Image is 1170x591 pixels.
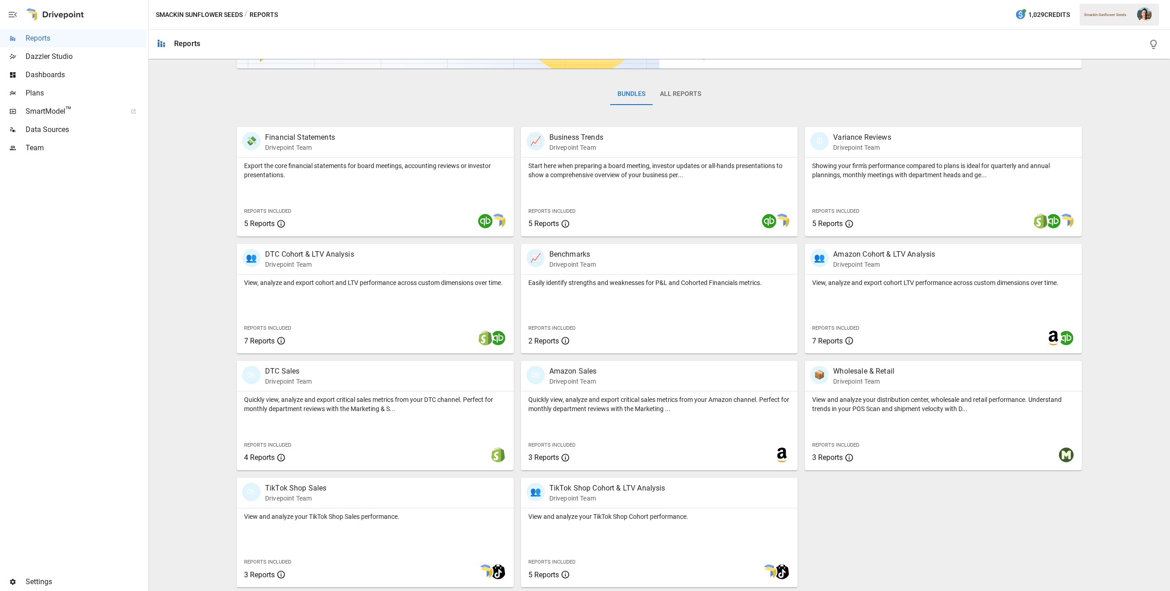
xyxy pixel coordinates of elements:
span: Reports Included [244,442,291,448]
span: Reports Included [812,325,859,331]
span: 4 Reports [244,453,275,462]
p: TikTok Shop Cohort & LTV Analysis [549,483,665,494]
p: View and analyze your TikTok Shop Cohort performance. [528,512,791,521]
img: smart model [1059,214,1074,228]
p: Drivepoint Team [549,494,665,503]
p: Drivepoint Team [833,143,891,152]
img: smart model [478,565,493,579]
img: muffindata [1059,448,1074,462]
button: Smackin Sunflower Seeds [156,9,243,21]
span: 3 Reports [528,453,559,462]
p: Variance Reviews [833,132,891,143]
div: 👥 [526,483,545,501]
div: 🛍 [242,366,261,384]
div: 👥 [810,249,829,267]
span: 5 Reports [812,219,843,228]
span: Reports Included [244,325,291,331]
div: 🛍 [242,483,261,501]
span: Reports Included [244,208,291,214]
img: quickbooks [762,214,776,228]
p: Amazon Cohort & LTV Analysis [833,249,935,260]
p: DTC Sales [265,366,312,377]
p: Quickly view, analyze and export critical sales metrics from your DTC channel. Perfect for monthl... [244,395,506,413]
p: Drivepoint Team [549,143,603,152]
img: tiktok [491,565,505,579]
p: View and analyze your TikTok Shop Sales performance. [244,512,506,521]
span: Reports Included [812,442,859,448]
span: 2 Reports [528,337,559,345]
span: Dazzler Studio [26,51,146,62]
img: quickbooks [1046,214,1061,228]
div: 🛍 [526,366,545,384]
span: Reports Included [812,208,859,214]
div: Smackin Sunflower Seeds [1084,13,1132,17]
p: Wholesale & Retail [833,366,894,377]
span: 1,029 Credits [1028,9,1070,21]
span: Reports Included [528,325,575,331]
span: Reports [26,33,146,44]
span: Reports Included [528,208,575,214]
p: Financial Statements [265,132,335,143]
span: 5 Reports [528,570,559,579]
div: 📈 [526,249,545,267]
div: / [245,9,248,21]
span: Reports Included [244,559,291,565]
span: 3 Reports [244,570,275,579]
button: 1,029Credits [1011,6,1074,23]
img: quickbooks [1059,331,1074,345]
img: quickbooks [491,331,505,345]
p: View, analyze and export cohort and LTV performance across custom dimensions over time. [244,278,506,287]
img: shopify [491,448,505,462]
p: Drivepoint Team [265,260,354,269]
p: Drivepoint Team [833,260,935,269]
span: Plans [26,88,146,99]
p: Benchmarks [549,249,596,260]
p: Drivepoint Team [265,377,312,386]
p: Amazon Sales [549,366,597,377]
span: 3 Reports [812,453,843,462]
p: Drivepoint Team [265,494,327,503]
button: All Reports [653,83,708,105]
p: Easily identify strengths and weaknesses for P&L and Cohorted Financials metrics. [528,278,791,287]
span: ™ [65,105,72,116]
p: DTC Cohort & LTV Analysis [265,249,354,260]
img: quickbooks [478,214,493,228]
span: Data Sources [26,124,146,135]
p: Business Trends [549,132,603,143]
span: Reports Included [528,442,575,448]
div: 💸 [242,132,261,150]
p: Start here when preparing a board meeting, investor updates or all-hands presentations to show a ... [528,161,791,179]
p: Drivepoint Team [549,260,596,269]
img: shopify [1033,214,1048,228]
span: 5 Reports [244,219,275,228]
div: Reports [174,39,200,48]
p: Quickly view, analyze and export critical sales metrics from your Amazon channel. Perfect for mon... [528,395,791,413]
span: 7 Reports [244,337,275,345]
div: 👥 [242,249,261,267]
img: smart model [762,565,776,579]
button: Bundles [610,83,653,105]
p: TikTok Shop Sales [265,483,327,494]
p: Showing your firm's performance compared to plans is ideal for quarterly and annual plannings, mo... [812,161,1074,179]
div: 🗓 [810,132,829,150]
p: View, analyze and export cohort LTV performance across custom dimensions over time. [812,278,1074,287]
img: tiktok [775,565,789,579]
img: smart model [491,214,505,228]
div: 📈 [526,132,545,150]
span: Settings [26,576,146,587]
span: Reports Included [528,559,575,565]
img: amazon [775,448,789,462]
p: View and analyze your distribution center, wholesale and retail performance. Understand trends in... [812,395,1074,413]
span: 7 Reports [812,337,843,345]
span: 5 Reports [528,219,559,228]
p: Export the core financial statements for board meetings, accounting reviews or investor presentat... [244,161,506,179]
span: Team [26,142,146,153]
span: Dashboards [26,69,146,80]
p: Drivepoint Team [833,377,894,386]
span: SmartModel [26,106,121,117]
img: shopify [478,331,493,345]
img: amazon [1046,331,1061,345]
img: smart model [775,214,789,228]
div: 📦 [810,366,829,384]
p: Drivepoint Team [265,143,335,152]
